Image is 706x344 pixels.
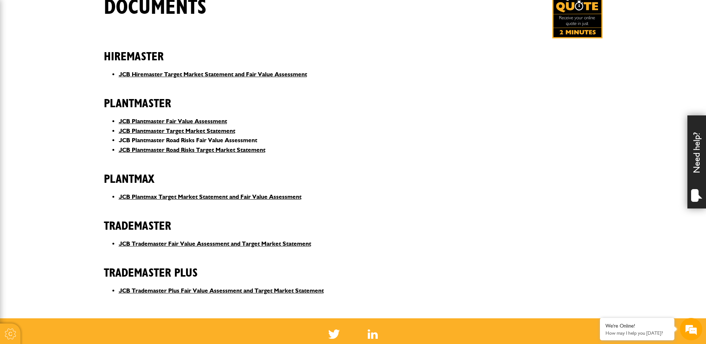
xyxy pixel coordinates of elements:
[119,193,301,200] a: JCB Plantmax Target Market Statement and Fair Value Assessment
[10,135,136,223] textarea: Type your message and hit 'Enter'
[368,329,378,339] a: LinkedIn
[10,91,136,107] input: Enter your email address
[10,69,136,85] input: Enter your last name
[119,118,227,125] a: JCB Plantmaster Fair Value Assessment
[104,255,603,280] h2: Trademaster Plus
[104,208,603,233] h2: Trademaster
[368,329,378,339] img: Linked In
[119,146,265,153] a: JCB Plantmaster Road Risks Target Market Statement
[687,115,706,208] div: Need help?
[119,137,257,144] a: JCB Plantmaster Road Risks Fair Value Assessment
[122,4,140,22] div: Minimize live chat window
[104,38,603,64] h2: Hiremaster
[119,71,307,78] a: JCB Hiremaster Target Market Statement and Fair Value Assessment
[10,113,136,129] input: Enter your phone number
[119,240,311,247] a: JCB Trademaster Fair Value Assessment and Target Market Statement
[119,287,324,294] a: JCB Trademaster Plus Fair Value Assessment and Target Market Statement
[606,323,669,329] div: We're Online!
[606,330,669,336] p: How may I help you today?
[104,85,603,111] h2: Plantmaster
[328,329,340,339] img: Twitter
[119,127,235,134] a: JCB Plantmaster Target Market Statement
[13,41,31,52] img: d_20077148190_company_1631870298795_20077148190
[104,161,603,186] h2: Plantmax
[39,42,125,51] div: Chat with us now
[101,229,135,239] em: Start Chat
